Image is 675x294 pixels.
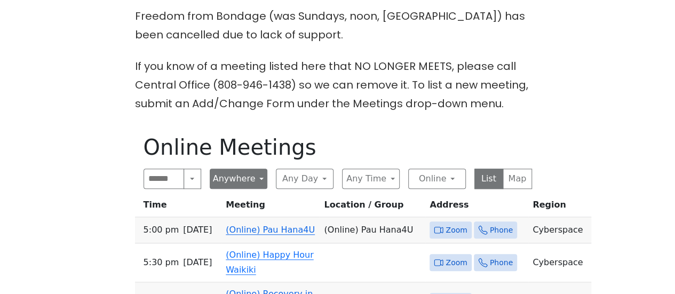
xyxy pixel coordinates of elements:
[528,217,591,244] td: Cyberspace
[408,169,466,189] button: Online
[226,250,313,275] a: (Online) Happy Hour Waikiki
[425,197,528,217] th: Address
[503,169,532,189] button: Map
[490,224,513,237] span: Phone
[276,169,333,189] button: Any Day
[144,169,185,189] input: Search
[221,197,320,217] th: Meeting
[320,217,425,244] td: (Online) Pau Hana4U
[135,7,541,44] p: Freedom from Bondage (was Sundays, noon, [GEOGRAPHIC_DATA]) has been cancelled due to lack of sup...
[528,243,591,282] td: Cyberspace
[144,223,179,237] span: 5:00 PM
[446,224,467,237] span: Zoom
[226,225,315,235] a: (Online) Pau Hana4U
[342,169,400,189] button: Any Time
[320,197,425,217] th: Location / Group
[184,169,201,189] button: Search
[144,255,179,270] span: 5:30 PM
[474,169,504,189] button: List
[490,256,513,269] span: Phone
[446,256,467,269] span: Zoom
[183,223,212,237] span: [DATE]
[135,197,222,217] th: Time
[144,134,532,160] h1: Online Meetings
[135,57,541,113] p: If you know of a meeting listed here that NO LONGER MEETS, please call Central Office (808-946-14...
[183,255,212,270] span: [DATE]
[210,169,267,189] button: Anywhere
[528,197,591,217] th: Region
